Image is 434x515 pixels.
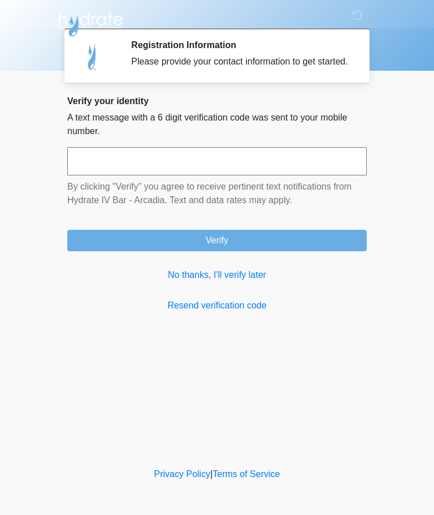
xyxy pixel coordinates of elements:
p: By clicking "Verify" you agree to receive pertinent text notifications from Hydrate IV Bar - Arca... [67,180,367,207]
a: Terms of Service [212,469,280,479]
a: | [210,469,212,479]
div: Please provide your contact information to get started. [131,55,350,68]
img: Agent Avatar [76,40,110,74]
a: No thanks, I'll verify later [67,268,367,282]
a: Privacy Policy [154,469,211,479]
h2: Verify your identity [67,96,367,106]
a: Resend verification code [67,299,367,312]
button: Verify [67,230,367,251]
p: A text message with a 6 digit verification code was sent to your mobile number. [67,111,367,138]
img: Hydrate IV Bar - Arcadia Logo [56,8,125,37]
